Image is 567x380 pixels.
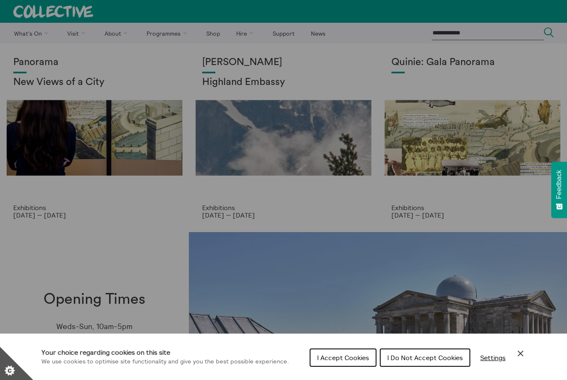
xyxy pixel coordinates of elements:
[387,353,463,362] span: I Do Not Accept Cookies
[380,349,470,367] button: I Do Not Accept Cookies
[555,170,563,199] span: Feedback
[310,349,376,367] button: I Accept Cookies
[551,162,567,218] button: Feedback - Show survey
[480,353,506,362] span: Settings
[42,357,289,366] p: We use cookies to optimise site functionality and give you the best possible experience.
[317,353,369,362] span: I Accept Cookies
[516,349,525,358] button: Close Cookie Control
[474,349,512,366] button: Settings
[42,347,289,357] h1: Your choice regarding cookies on this site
